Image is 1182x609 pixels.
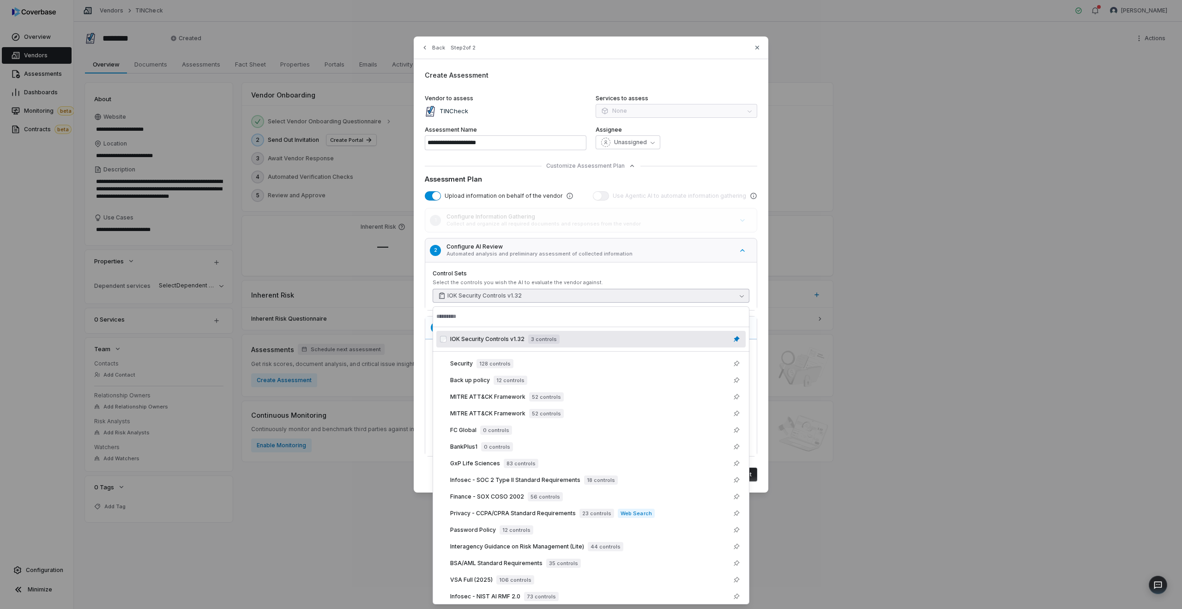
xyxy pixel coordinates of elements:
h5: Configure AI Review [446,243,733,250]
label: Services to assess [596,95,757,102]
label: Control Sets [433,270,749,277]
div: Select the controls you wish the AI to evaluate the vendor against. [433,279,749,286]
div: 3 [431,322,442,333]
button: 2Configure AI ReviewAutomated analysis and preliminary assessment of collected information [422,236,769,265]
span: 44 controls [588,542,623,551]
span: 12 controls [500,525,533,535]
span: BankPlus1 [450,443,477,451]
span: MITRE ATT&CK Framework [450,410,525,417]
span: Upload information on behalf of the vendor [445,192,562,200]
span: 18 controls [584,475,618,485]
span: Interagency Guidance on Risk Management (Lite) [450,543,584,550]
span: 12 controls [494,376,527,385]
span: 52 controls [529,392,564,402]
span: Customize Assessment Plan [546,162,625,170]
label: Assessment Name [425,126,586,134]
span: Back up policy [450,377,490,384]
span: VSA Full (2025) [450,576,493,584]
span: 106 controls [496,575,534,585]
span: IOK Security Controls v1.32 [447,292,522,299]
span: Security [450,360,473,367]
span: Web Search [618,509,654,518]
span: 3 controls [528,335,560,344]
span: Infosec - SOC 2 Type II Standard Requirements [450,476,580,484]
span: Finance - SOX COSO 2002 [450,493,524,500]
span: 56 controls [528,492,563,501]
button: Customize Assessment Plan [546,162,636,170]
div: Assessment Plan [425,174,757,184]
span: 35 controls [546,559,581,568]
span: 83 controls [504,459,538,468]
span: MITRE ATT&CK Framework [450,393,525,401]
span: FC Global [450,426,476,434]
p: TINCheck [436,107,468,116]
span: 0 controls [480,426,512,435]
span: Unassigned [614,139,647,146]
span: Step 2 of 2 [451,44,476,51]
label: Assignee [596,126,757,134]
button: Back [418,39,448,56]
span: Privacy - CCPA/CPRA Standard Requirements [450,510,576,517]
span: BSA/AML Standard Requirements [450,560,543,567]
span: 52 controls [529,409,564,418]
span: 23 controls [579,509,614,518]
span: 73 controls [524,592,559,601]
span: Infosec - NIST AI RMF 2.0 [450,593,520,600]
span: GxP Life Sciences [450,460,500,467]
span: IOK Security Controls v1.32 [450,335,525,343]
span: Password Policy [450,526,496,534]
div: 2 [430,245,441,256]
span: Vendor to assess [425,95,473,102]
span: Create Assessment [425,71,488,79]
span: 128 controls [476,359,513,368]
span: 0 controls [481,442,513,451]
p: Automated analysis and preliminary assessment of collected information [446,250,733,257]
span: Use Agentic AI to automate information gathering [613,192,746,200]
